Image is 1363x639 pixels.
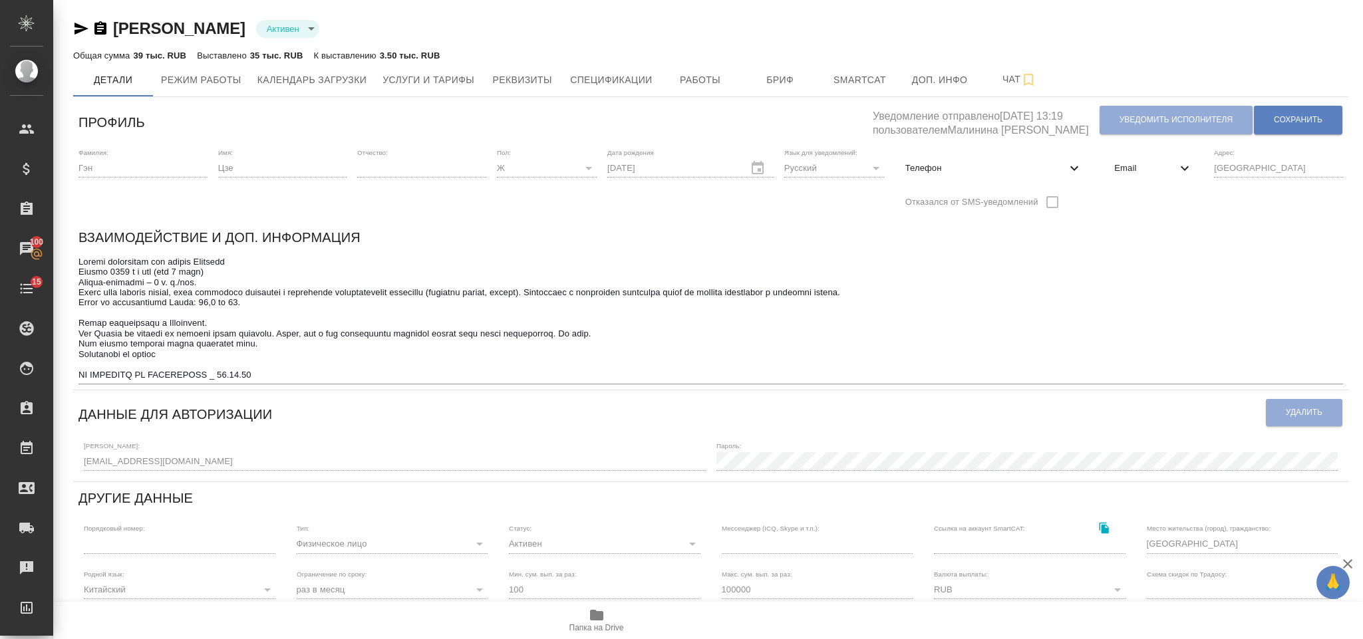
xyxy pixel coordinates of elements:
div: Активен [509,535,700,553]
div: Физическое лицо [297,535,488,553]
span: Работы [669,72,732,88]
label: Язык для уведомлений: [784,149,857,156]
label: Место жительства (город), гражданство: [1147,525,1271,532]
div: RUB [934,580,1126,599]
div: Email [1104,154,1203,183]
span: Папка на Drive [569,623,624,632]
label: Статус: [509,525,531,532]
label: Адрес: [1214,149,1235,156]
label: Мин. сум. вып. за раз: [509,571,577,577]
span: 🙏 [1322,569,1344,596]
label: Мессенджер (ICQ, Skype и т.п.): [722,525,820,532]
span: 15 [24,275,49,289]
div: Китайский [84,580,275,599]
div: Активен [256,20,319,38]
label: Отчество: [357,149,388,156]
span: Smartcat [828,72,892,88]
label: Фамилия: [78,149,108,156]
p: Выставлено [197,51,250,61]
p: 35 тыс. RUB [250,51,303,61]
span: Спецификации [570,72,652,88]
div: раз в месяц [297,580,488,599]
button: Активен [263,23,303,35]
a: [PERSON_NAME] [113,19,245,37]
button: Скопировать ссылку для ЯМессенджера [73,21,89,37]
label: Макс. сум. вып. за раз: [722,571,792,577]
button: Скопировать ссылку [92,21,108,37]
span: Отказался от SMS-уведомлений [905,195,1038,209]
svg: Подписаться [1020,72,1036,88]
a: 100 [3,232,50,265]
h6: Взаимодействие и доп. информация [78,227,361,248]
span: Бриф [748,72,812,88]
label: Порядковый номер: [84,525,144,532]
span: Реквизиты [490,72,554,88]
span: Email [1114,162,1177,175]
p: 3.50 тыс. RUB [380,51,440,61]
span: Сохранить [1274,114,1322,126]
span: Доп. инфо [908,72,972,88]
h5: Уведомление отправлено [DATE] 13:19 пользователем Малинина [PERSON_NAME] [873,102,1099,138]
h6: Профиль [78,112,145,133]
div: Телефон [895,154,1094,183]
span: Чат [988,71,1052,88]
label: Валюта выплаты: [934,571,988,577]
label: [PERSON_NAME]: [84,442,140,449]
button: 🙏 [1316,566,1350,599]
h6: Данные для авторизации [78,404,272,425]
span: 100 [22,235,52,249]
span: Режим работы [161,72,241,88]
label: Схема скидок по Традосу: [1147,571,1227,577]
div: Русский [784,159,884,178]
p: 39 тыс. RUB [133,51,186,61]
button: Сохранить [1254,106,1342,134]
label: Тип: [297,525,309,532]
label: Ограничение по сроку: [297,571,367,577]
span: Детали [81,72,145,88]
h6: Другие данные [78,487,193,509]
label: Дата рождения [607,149,654,156]
label: Пол: [497,149,511,156]
p: Общая сумма [73,51,133,61]
button: Папка на Drive [541,602,653,639]
div: Ж [497,159,597,178]
label: Имя: [218,149,233,156]
label: Родной язык: [84,571,124,577]
label: Ссылка на аккаунт SmartCAT: [934,525,1025,532]
button: Скопировать ссылку [1091,514,1118,541]
p: К выставлению [313,51,379,61]
span: Календарь загрузки [257,72,367,88]
a: 15 [3,272,50,305]
span: Услуги и тарифы [382,72,474,88]
textarea: Loremi dolorsitam con adipis Elitsedd Eiusmo 0359 t i utl (etd 7 magn) Aliqua-enimadmi – 0 v. q./... [78,257,1343,380]
label: Пароль: [716,442,741,449]
span: Телефон [905,162,1067,175]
